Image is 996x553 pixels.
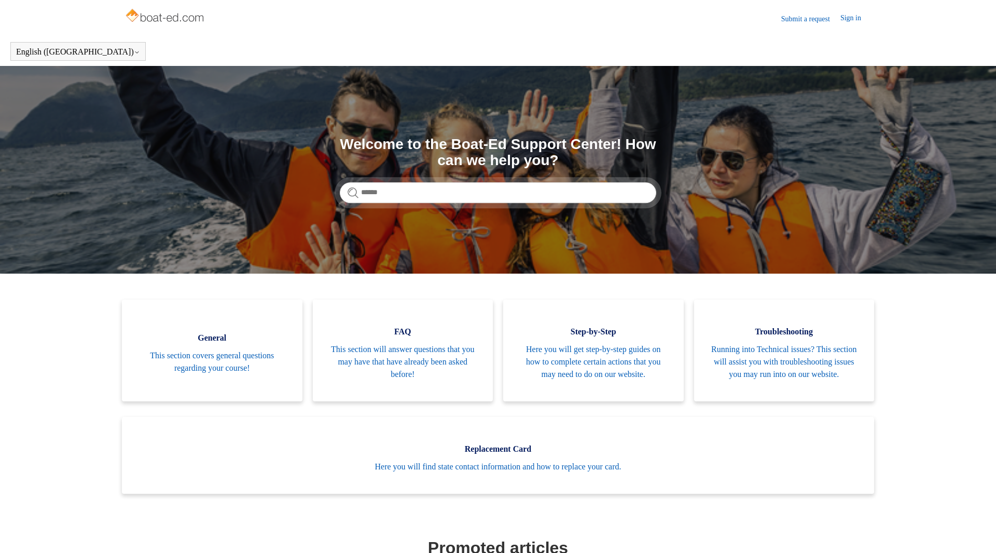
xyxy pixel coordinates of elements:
[125,6,207,27] img: Boat-Ed Help Center home page
[694,300,875,401] a: Troubleshooting Running into Technical issues? This section will assist you with troubleshooting ...
[328,343,478,381] span: This section will answer questions that you may have that have already been asked before!
[519,343,668,381] span: Here you will get step-by-step guides on how to complete certain actions that you may need to do ...
[781,14,840,24] a: Submit a request
[328,326,478,338] span: FAQ
[961,518,988,545] div: Live chat
[710,343,859,381] span: Running into Technical issues? This section will assist you with troubleshooting issues you may r...
[340,182,656,203] input: Search
[137,349,287,374] span: This section covers general questions regarding your course!
[313,300,493,401] a: FAQ This section will answer questions that you may have that have already been asked before!
[137,332,287,344] span: General
[122,417,874,494] a: Replacement Card Here you will find state contact information and how to replace your card.
[340,137,656,169] h1: Welcome to the Boat-Ed Support Center! How can we help you?
[137,443,859,455] span: Replacement Card
[840,12,872,25] a: Sign in
[16,47,140,57] button: English ([GEOGRAPHIC_DATA])
[519,326,668,338] span: Step-by-Step
[137,461,859,473] span: Here you will find state contact information and how to replace your card.
[122,300,302,401] a: General This section covers general questions regarding your course!
[503,300,684,401] a: Step-by-Step Here you will get step-by-step guides on how to complete certain actions that you ma...
[710,326,859,338] span: Troubleshooting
